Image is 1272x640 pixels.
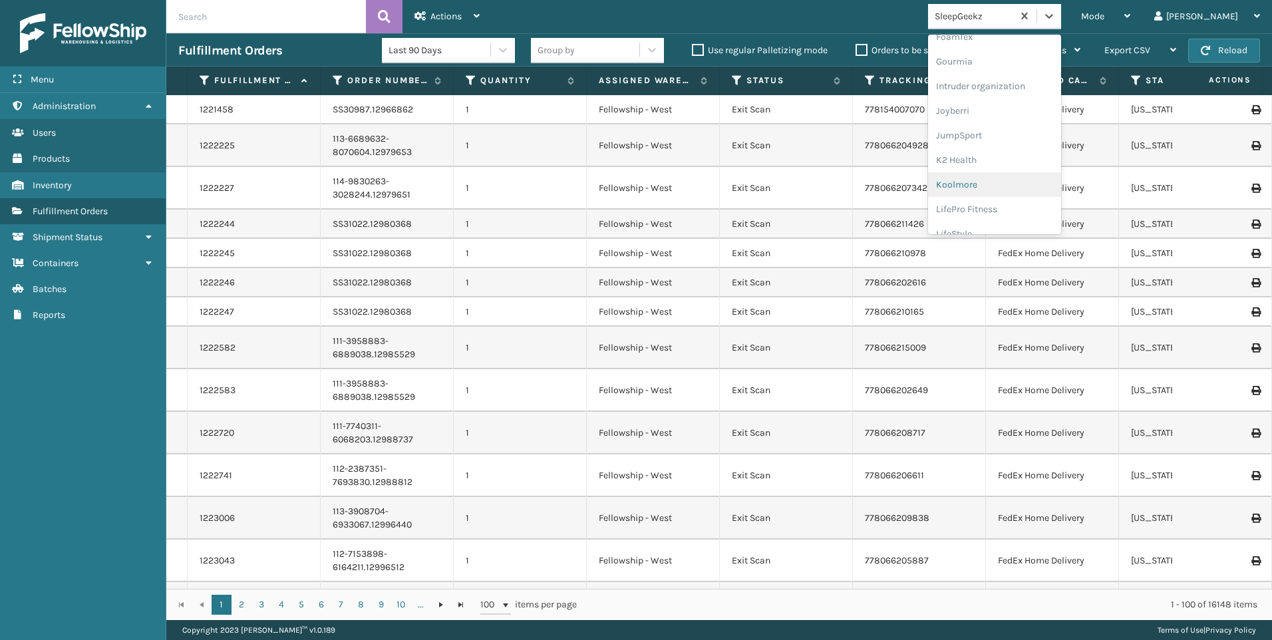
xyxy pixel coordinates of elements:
div: LifePro Fitness [928,197,1061,222]
span: Administration [33,100,96,112]
td: [US_STATE] [1119,369,1252,412]
label: Use regular Palletizing mode [692,45,828,56]
a: Privacy Policy [1205,625,1256,635]
div: Joyberri [928,98,1061,123]
td: Exit Scan [720,412,853,454]
label: Quantity [480,75,561,86]
a: 778154007070 [865,104,925,115]
a: 1222244 [200,218,235,231]
div: Intruder organization [928,74,1061,98]
a: 1223006 [200,512,235,525]
td: SS31022.12980368 [321,239,454,268]
td: Exit Scan [720,239,853,268]
td: Exit Scan [720,497,853,540]
td: [US_STATE] [1119,268,1252,297]
span: Actions [430,11,462,22]
td: FedEx Home Delivery [986,268,1119,297]
td: 1 [454,268,587,297]
td: Fellowship - West [587,412,720,454]
td: SS31022.12980368 [321,268,454,297]
td: Fellowship - West [587,327,720,369]
i: Print Label [1251,141,1259,150]
a: 1222582 [200,341,236,355]
td: 111-3958883-6889038.12985529 [321,327,454,369]
a: 1222720 [200,426,234,440]
td: 111-3958883-6889038.12985529 [321,369,454,412]
td: 1 [454,167,587,210]
td: [US_STATE] [1119,210,1252,239]
a: 1222227 [200,182,234,195]
td: Fellowship - West [587,297,720,327]
a: 778066207342 [865,182,927,194]
td: Exit Scan [720,582,853,611]
td: Exit Scan [720,167,853,210]
td: SS31022.12980368 [321,297,454,327]
td: [US_STATE] [1119,297,1252,327]
td: SS30987.12966862 [321,95,454,124]
label: Status [746,75,827,86]
td: Fellowship - West [587,454,720,497]
td: FedEx Home Delivery [986,454,1119,497]
i: Print Label [1251,105,1259,114]
a: Terms of Use [1158,625,1203,635]
a: 1 [212,595,232,615]
td: FedEx Home Delivery [986,297,1119,327]
td: SS31032.12996520 [321,582,454,611]
td: [US_STATE] [1119,239,1252,268]
td: 1 [454,412,587,454]
a: 1222583 [200,384,236,397]
td: [US_STATE] [1119,167,1252,210]
a: 1222246 [200,276,235,289]
a: Go to the last page [451,595,471,615]
label: Tracking Number [879,75,960,86]
div: Gourmia [928,49,1061,74]
td: 1 [454,327,587,369]
td: 1 [454,497,587,540]
td: 1 [454,95,587,124]
td: Exit Scan [720,540,853,582]
span: Inventory [33,180,72,191]
label: Assigned Warehouse [599,75,694,86]
div: 1 - 100 of 16148 items [595,598,1257,611]
td: [US_STATE] [1119,327,1252,369]
td: Fellowship - West [587,124,720,167]
td: Fellowship - West [587,369,720,412]
td: [US_STATE] [1119,582,1252,611]
td: Fellowship - West [587,239,720,268]
span: Actions [1167,69,1259,91]
td: 1 [454,210,587,239]
td: 114-9830263-3028244.12979651 [321,167,454,210]
td: Fellowship - West [587,210,720,239]
i: Print Label [1251,471,1259,480]
a: 6 [311,595,331,615]
a: 778066210978 [865,247,926,259]
span: Products [33,153,70,164]
a: 778066202649 [865,385,928,396]
td: FedEx Home Delivery [986,497,1119,540]
td: Fellowship - West [587,167,720,210]
img: logo [20,13,146,53]
td: 113-3908704-6933067.12996440 [321,497,454,540]
span: items per page [480,595,577,615]
a: 1221458 [200,103,234,116]
span: Mode [1081,11,1104,22]
a: 778066202616 [865,277,926,288]
td: SS31022.12980368 [321,210,454,239]
td: Exit Scan [720,124,853,167]
span: Menu [31,74,54,85]
a: 2 [232,595,251,615]
a: 778066210165 [865,306,924,317]
td: Exit Scan [720,327,853,369]
td: FedEx Home Delivery [986,327,1119,369]
td: 112-2387351-7693830.12988812 [321,454,454,497]
td: FedEx Home Delivery [986,540,1119,582]
a: ... [411,595,431,615]
span: Containers [33,257,79,269]
span: Users [33,127,56,138]
i: Print Label [1251,514,1259,523]
a: 7 [331,595,351,615]
div: Last 90 Days [389,43,492,57]
div: K2 Health [928,148,1061,172]
td: 1 [454,454,587,497]
a: 778066209838 [865,512,929,524]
